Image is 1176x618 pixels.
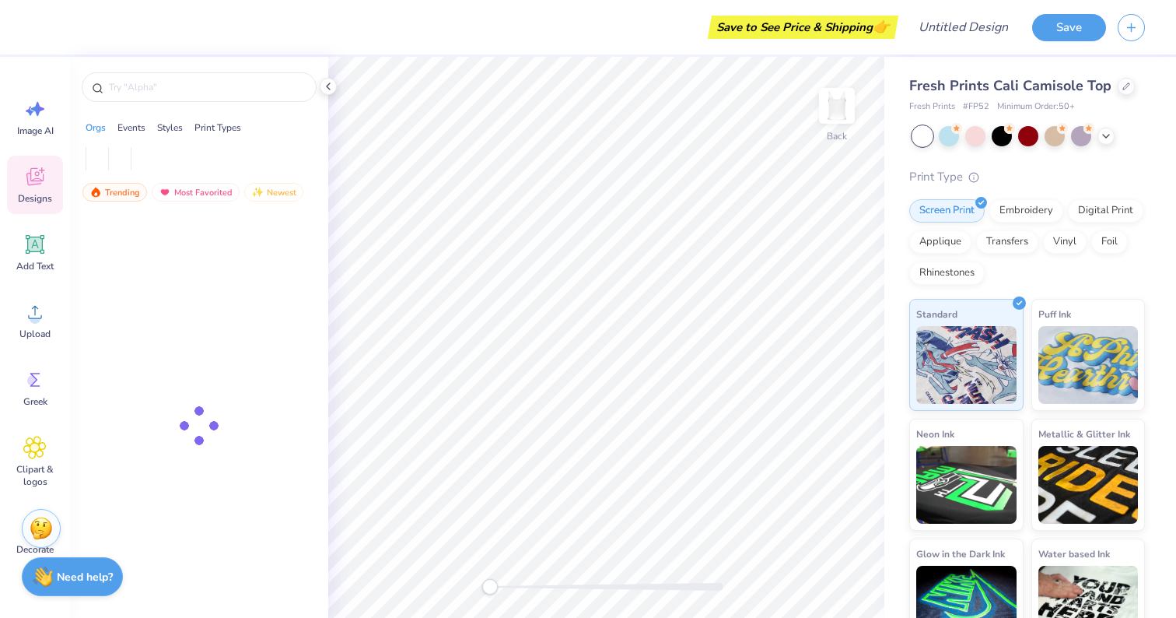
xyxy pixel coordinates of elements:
span: Puff Ink [1038,306,1071,322]
div: Newest [244,183,303,202]
div: Print Type [909,168,1145,186]
img: newest.gif [251,187,264,198]
span: Neon Ink [916,426,954,442]
div: Save to See Price & Shipping [712,16,894,39]
div: Print Types [194,121,241,135]
span: Glow in the Dark Ink [916,546,1005,562]
div: Orgs [86,121,106,135]
span: Minimum Order: 50 + [997,100,1075,114]
strong: Need help? [57,570,113,585]
span: 👉 [873,17,890,36]
span: Greek [23,395,47,408]
div: Back [827,129,847,143]
div: Trending [82,183,147,202]
div: Styles [157,121,183,135]
img: Standard [916,326,1017,404]
button: Save [1032,14,1106,41]
div: Screen Print [909,199,985,223]
div: Vinyl [1043,230,1087,254]
img: trending.gif [89,187,102,198]
span: Metallic & Glitter Ink [1038,426,1130,442]
span: Add Text [16,260,54,272]
div: Applique [909,230,971,254]
div: Transfers [976,230,1038,254]
input: Untitled Design [906,12,1020,43]
span: Upload [19,328,51,340]
span: Image AI [17,125,54,137]
span: Designs [18,192,52,205]
input: Try "Alpha" [107,79,306,95]
span: # FP52 [963,100,989,114]
div: Most Favorited [152,183,240,202]
span: Standard [916,306,957,322]
img: most_fav.gif [159,187,171,198]
img: Back [821,90,852,121]
span: Decorate [16,543,54,556]
div: Embroidery [989,199,1063,223]
span: Water based Ink [1038,546,1110,562]
div: Rhinestones [909,262,985,285]
div: Foil [1091,230,1128,254]
img: Puff Ink [1038,326,1139,404]
div: Digital Print [1068,199,1143,223]
img: Metallic & Glitter Ink [1038,446,1139,524]
span: Fresh Prints Cali Camisole Top [909,76,1111,95]
div: Accessibility label [482,579,498,595]
span: Clipart & logos [9,463,61,488]
img: Neon Ink [916,446,1017,524]
span: Fresh Prints [909,100,955,114]
div: Events [117,121,145,135]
